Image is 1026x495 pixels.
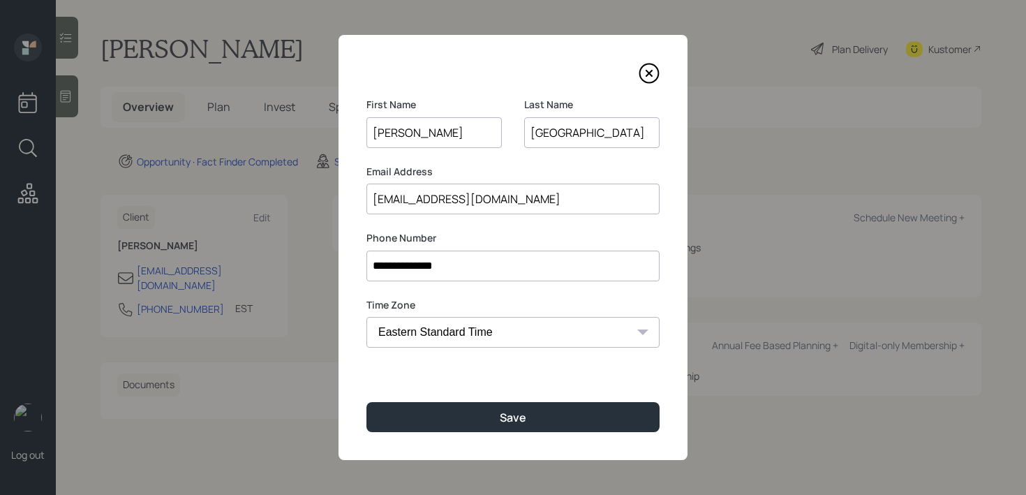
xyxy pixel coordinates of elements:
label: First Name [366,98,502,112]
button: Save [366,402,660,432]
label: Time Zone [366,298,660,312]
label: Last Name [524,98,660,112]
label: Email Address [366,165,660,179]
label: Phone Number [366,231,660,245]
div: Save [500,410,526,425]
